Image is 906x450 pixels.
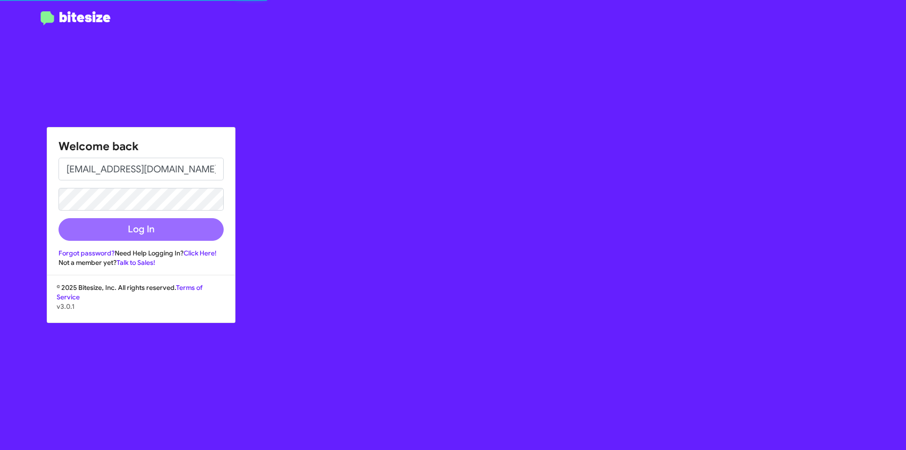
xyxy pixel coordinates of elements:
div: Not a member yet? [59,258,224,267]
div: © 2025 Bitesize, Inc. All rights reserved. [47,283,235,323]
p: v3.0.1 [57,302,226,311]
input: Email address [59,158,224,180]
button: Log In [59,218,224,241]
a: Talk to Sales! [117,258,155,267]
h1: Welcome back [59,139,224,154]
div: Need Help Logging In? [59,248,224,258]
a: Click Here! [184,249,217,257]
a: Forgot password? [59,249,115,257]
